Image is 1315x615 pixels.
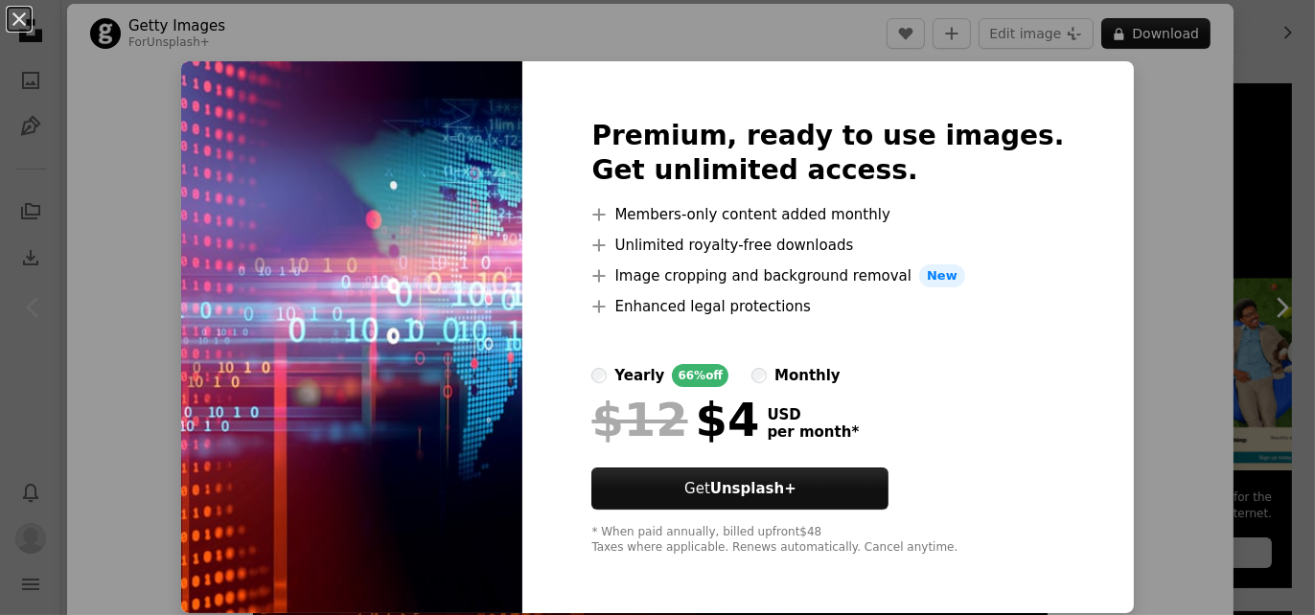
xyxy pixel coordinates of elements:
li: Members-only content added monthly [591,203,1064,226]
img: premium_photo-1661882403999-46081e67c401 [181,61,522,613]
span: $12 [591,395,687,444]
div: $4 [591,395,759,444]
li: Unlimited royalty-free downloads [591,234,1064,257]
strong: Unsplash+ [710,480,796,497]
li: Image cropping and background removal [591,264,1064,287]
input: monthly [751,368,767,383]
div: monthly [774,364,841,387]
span: USD [767,406,859,423]
li: Enhanced legal protections [591,295,1064,318]
span: per month * [767,423,859,441]
div: 66% off [672,364,728,387]
div: yearly [614,364,664,387]
h2: Premium, ready to use images. Get unlimited access. [591,119,1064,188]
span: New [919,264,965,287]
a: GetUnsplash+ [591,467,888,510]
div: * When paid annually, billed upfront $48 Taxes where applicable. Renews automatically. Cancel any... [591,525,1064,556]
input: yearly66%off [591,368,607,383]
